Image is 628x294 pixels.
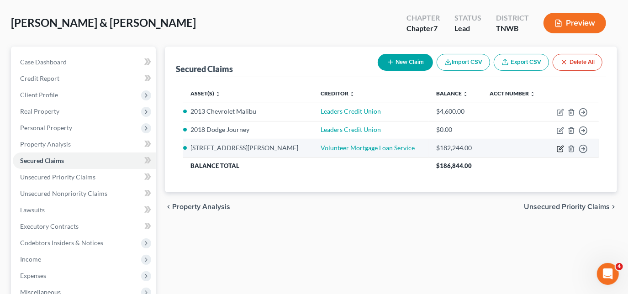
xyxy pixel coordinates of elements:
[321,107,381,115] a: Leaders Credit Union
[433,24,438,32] span: 7
[183,157,429,174] th: Balance Total
[20,58,67,66] span: Case Dashboard
[436,125,475,134] div: $0.00
[13,152,156,169] a: Secured Claims
[190,125,306,134] li: 2018 Dodge Journey
[436,143,475,152] div: $182,244.00
[454,13,481,23] div: Status
[215,91,221,97] i: unfold_more
[13,185,156,202] a: Unsecured Nonpriority Claims
[494,54,549,71] a: Export CSV
[321,90,355,97] a: Creditor unfold_more
[165,203,230,210] button: chevron_left Property Analysis
[172,203,230,210] span: Property Analysis
[406,23,440,34] div: Chapter
[553,54,602,71] button: Delete All
[13,202,156,218] a: Lawsuits
[20,157,64,164] span: Secured Claims
[496,23,529,34] div: TNWB
[20,173,95,181] span: Unsecured Priority Claims
[406,13,440,23] div: Chapter
[20,91,58,99] span: Client Profile
[496,13,529,23] div: District
[616,263,623,270] span: 4
[190,107,306,116] li: 2013 Chevrolet Malibu
[20,272,46,279] span: Expenses
[20,189,107,197] span: Unsecured Nonpriority Claims
[490,90,535,97] a: Acct Number unfold_more
[20,107,59,115] span: Real Property
[11,16,196,29] span: [PERSON_NAME] & [PERSON_NAME]
[20,74,59,82] span: Credit Report
[321,126,381,133] a: Leaders Credit Union
[20,124,72,131] span: Personal Property
[610,203,617,210] i: chevron_right
[524,203,617,210] button: Unsecured Priority Claims chevron_right
[454,23,481,34] div: Lead
[530,91,535,97] i: unfold_more
[165,203,172,210] i: chevron_left
[524,203,610,210] span: Unsecured Priority Claims
[13,136,156,152] a: Property Analysis
[436,162,472,169] span: $186,844.00
[321,144,415,152] a: Volunteer Mortgage Loan Service
[20,140,71,148] span: Property Analysis
[349,91,355,97] i: unfold_more
[436,90,468,97] a: Balance unfold_more
[190,143,306,152] li: [STREET_ADDRESS][PERSON_NAME]
[20,222,79,230] span: Executory Contracts
[13,169,156,185] a: Unsecured Priority Claims
[20,206,45,214] span: Lawsuits
[437,54,490,71] button: Import CSV
[190,90,221,97] a: Asset(s) unfold_more
[463,91,468,97] i: unfold_more
[544,13,606,33] button: Preview
[13,70,156,87] a: Credit Report
[20,255,41,263] span: Income
[176,63,233,74] div: Secured Claims
[378,54,433,71] button: New Claim
[13,54,156,70] a: Case Dashboard
[13,218,156,235] a: Executory Contracts
[597,263,619,285] iframe: Intercom live chat
[20,239,103,247] span: Codebtors Insiders & Notices
[436,107,475,116] div: $4,600.00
